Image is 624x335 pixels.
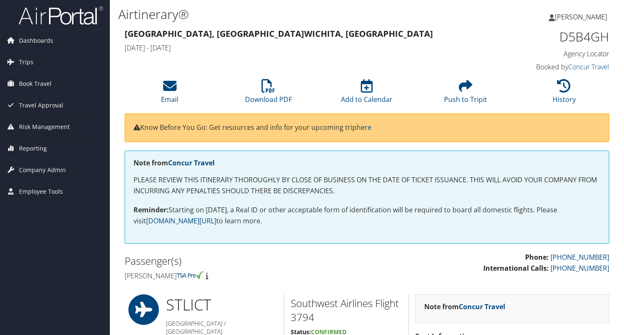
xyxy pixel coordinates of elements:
[19,95,63,116] span: Travel Approval
[291,296,402,324] h2: Southwest Airlines Flight 3794
[424,302,505,311] strong: Note from
[161,84,178,104] a: Email
[459,302,505,311] a: Concur Travel
[498,49,609,58] h4: Agency Locator
[19,159,66,181] span: Company Admin
[125,28,433,39] strong: [GEOGRAPHIC_DATA], [GEOGRAPHIC_DATA] Wichita, [GEOGRAPHIC_DATA]
[19,73,52,94] span: Book Travel
[568,62,609,71] a: Concur Travel
[498,28,609,46] h1: D5B4GH
[19,116,70,137] span: Risk Management
[125,271,361,280] h4: [PERSON_NAME]
[19,138,47,159] span: Reporting
[245,84,292,104] a: Download PDF
[549,4,616,30] a: [PERSON_NAME]
[134,205,600,226] p: Starting on [DATE], a Real ID or other acceptable form of identification will be required to boar...
[553,84,576,104] a: History
[118,5,450,23] h1: Airtinerary®
[134,175,600,196] p: PLEASE REVIEW THIS ITINERARY THOROUGHLY BY CLOSE OF BUSINESS ON THE DATE OF TICKET ISSUANCE. THIS...
[125,43,485,52] h4: [DATE] - [DATE]
[168,158,215,167] a: Concur Travel
[483,264,549,273] strong: International Calls:
[125,254,361,268] h2: Passenger(s)
[177,271,204,279] img: tsa-precheck.png
[498,62,609,71] h4: Booked by
[525,253,549,262] strong: Phone:
[555,12,607,22] span: [PERSON_NAME]
[146,216,216,225] a: [DOMAIN_NAME][URL]
[19,30,53,51] span: Dashboards
[166,294,278,316] h1: STL ICT
[357,123,371,132] a: here
[444,84,487,104] a: Push to Tripit
[19,5,103,25] img: airportal-logo.png
[134,205,169,214] strong: Reminder:
[19,181,63,202] span: Employee Tools
[341,84,392,104] a: Add to Calendar
[19,52,33,73] span: Trips
[134,158,215,167] strong: Note from
[550,253,609,262] a: [PHONE_NUMBER]
[550,264,609,273] a: [PHONE_NUMBER]
[134,122,600,133] p: Know Before You Go: Get resources and info for your upcoming trip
